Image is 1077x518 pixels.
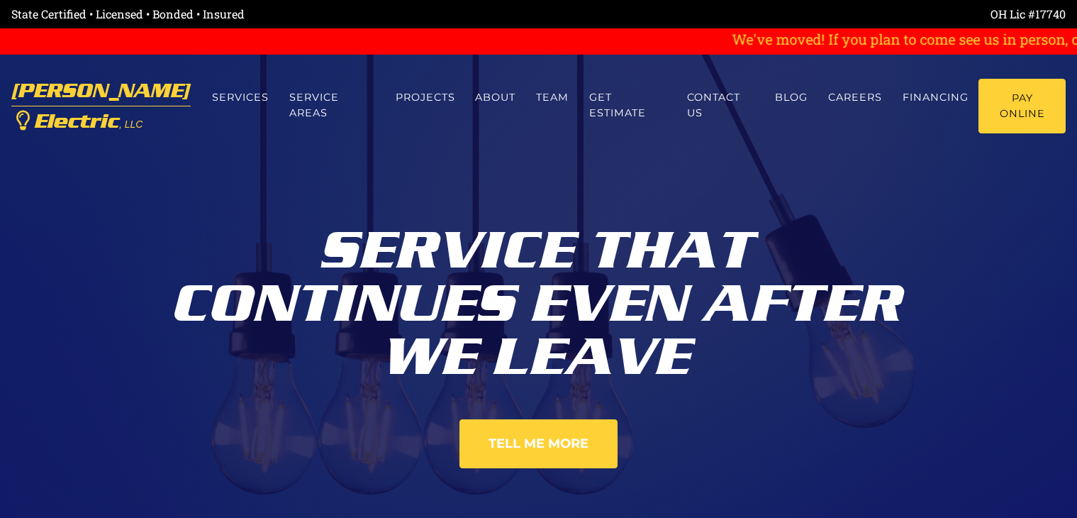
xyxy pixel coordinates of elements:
[892,79,978,116] a: Financing
[579,79,677,132] a: Get estimate
[459,419,618,468] a: Tell Me More
[765,79,818,116] a: Blog
[385,79,465,116] a: Projects
[279,79,386,132] a: Service Areas
[526,79,579,116] a: Team
[119,119,143,130] span: , LLC
[11,72,191,140] a: [PERSON_NAME] Electric, LLC
[145,213,932,384] div: Service That Continues Even After We Leave
[677,79,765,132] a: Contact us
[202,79,279,116] a: Services
[539,6,1066,23] div: OH Lic #17740
[11,6,539,23] div: State Certified • Licensed • Bonded • Insured
[817,79,892,116] a: Careers
[978,79,1066,133] a: Pay Online
[465,79,526,116] a: About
